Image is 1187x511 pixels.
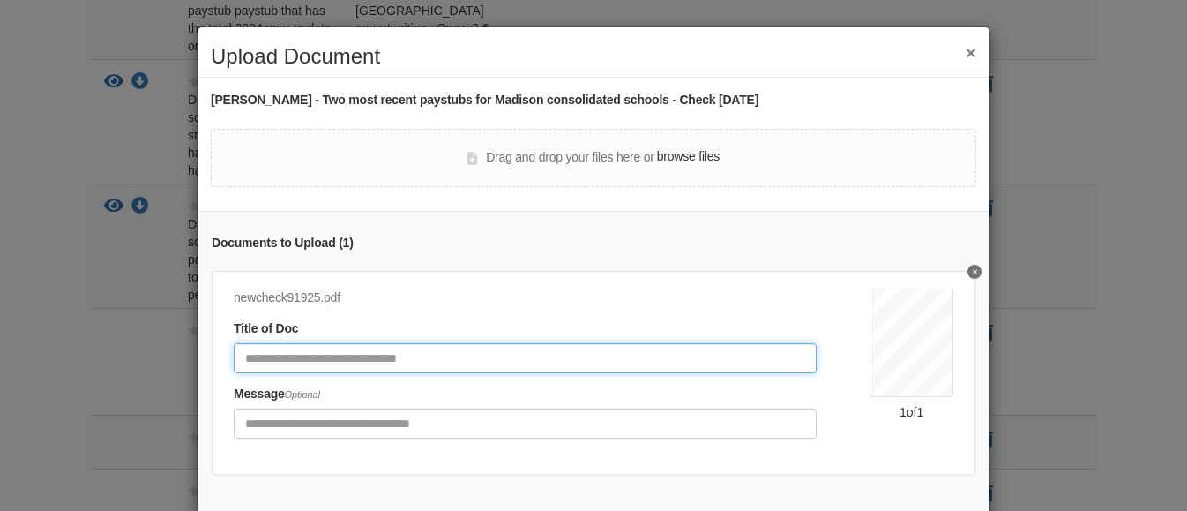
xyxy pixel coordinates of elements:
[234,319,298,339] label: Title of Doc
[211,91,976,110] div: [PERSON_NAME] - Two most recent paystubs for Madison consolidated schools - Check [DATE]
[234,343,817,373] input: Document Title
[870,403,953,421] div: 1 of 1
[285,389,320,400] span: Optional
[467,147,720,169] div: Drag and drop your files here or
[657,147,720,167] label: browse files
[234,409,817,439] input: Include any comments on this document
[234,289,817,308] div: newcheck91925.pdf
[966,43,976,62] button: ×
[212,234,975,253] div: Documents to Upload ( 1 )
[211,45,976,68] h2: Upload Document
[234,385,320,404] label: Message
[967,265,982,279] button: Delete undefined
